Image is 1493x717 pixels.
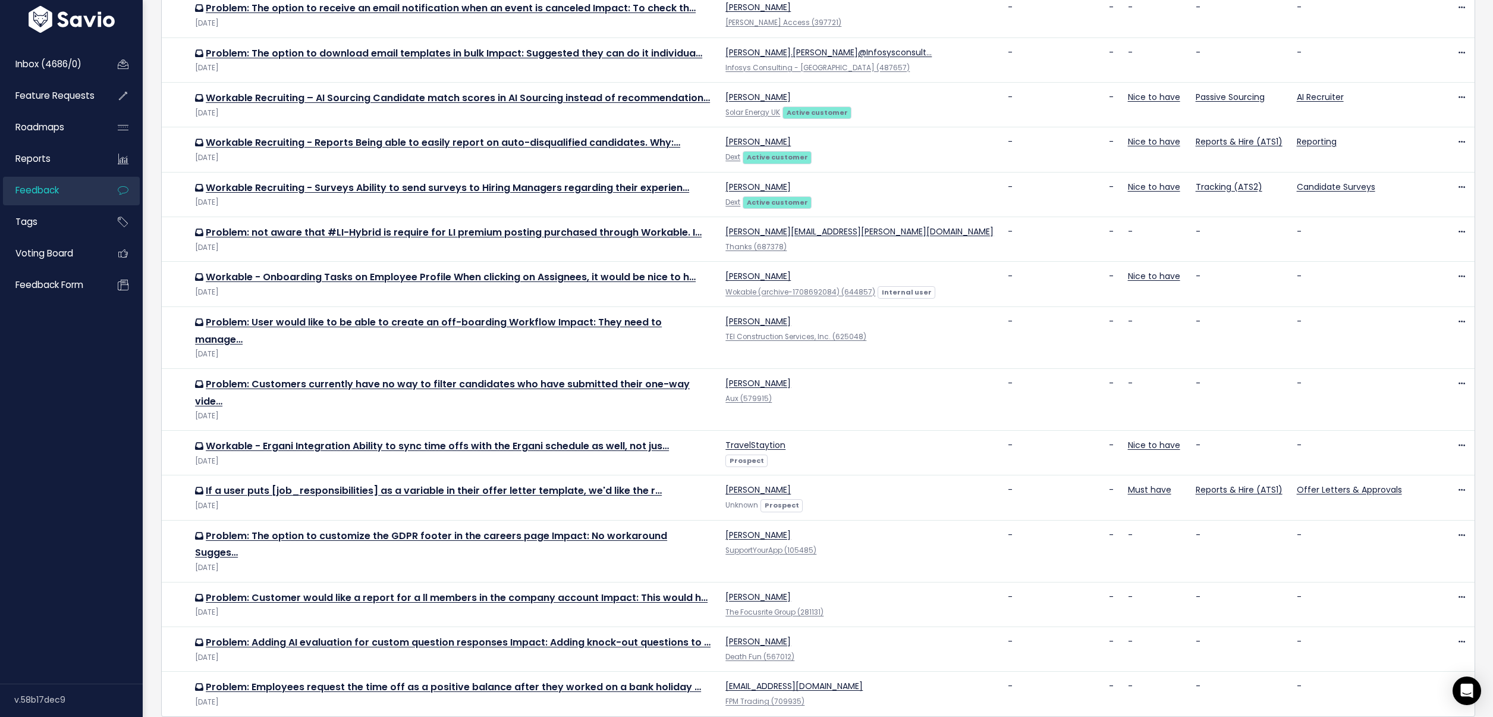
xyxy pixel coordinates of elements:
[195,562,711,574] div: [DATE]
[1001,430,1049,475] td: -
[1001,520,1049,582] td: -
[26,6,118,33] img: logo-white.9d6f32f41409.svg
[725,332,866,342] a: TEI Construction Services, Inc. (625048)
[1121,627,1189,671] td: -
[725,608,823,617] a: The Focusrite Group (281131)
[1001,37,1049,82] td: -
[1049,672,1120,716] td: -
[206,46,702,60] a: Problem: The option to download email templates in bulk Impact: Suggested they can do it individua…
[195,152,711,164] div: [DATE]
[1049,368,1120,430] td: -
[725,63,910,73] a: Infosys Consulting - [GEOGRAPHIC_DATA] (487657)
[725,242,787,252] a: Thanks (687378)
[1189,306,1290,368] td: -
[1196,484,1283,496] a: Reports & Hire (ATS1)
[1128,136,1180,148] a: Nice to have
[1290,368,1409,430] td: -
[195,315,662,346] a: Problem: User would like to be able to create an off-boarding Workflow Impact: They need to manage…
[1290,520,1409,582] td: -
[1121,368,1189,430] td: -
[882,287,932,297] strong: Internal user
[195,455,711,468] div: [DATE]
[1196,136,1283,148] a: Reports & Hire (ATS1)
[3,240,99,267] a: Voting Board
[1049,262,1120,306] td: -
[725,652,794,662] a: Death Fun (567012)
[1189,37,1290,82] td: -
[725,500,758,510] span: Unknown
[730,456,764,465] strong: Prospect
[1001,172,1049,217] td: -
[725,394,772,403] a: Aux (579915)
[1189,627,1290,671] td: -
[725,697,804,706] a: FPM Trading (709935)
[195,286,711,299] div: [DATE]
[1001,306,1049,368] td: -
[1290,430,1409,475] td: -
[1196,181,1262,193] a: Tracking (ATS2)
[15,89,95,102] span: Feature Requests
[1121,37,1189,82] td: -
[1049,582,1120,627] td: -
[725,287,875,297] a: Wokable (archive-1708692084) (644857)
[1128,91,1180,103] a: Nice to have
[195,529,667,560] a: Problem: The option to customize the GDPR footer in the careers page Impact: No workaround Sugges…
[1189,368,1290,430] td: -
[15,278,83,291] span: Feedback form
[195,652,711,664] div: [DATE]
[206,136,680,149] a: Workable Recruiting - Reports Being able to easily report on auto-disqualified candidates. Why:…
[1121,520,1189,582] td: -
[1049,127,1120,172] td: -
[206,270,696,284] a: Workable - Onboarding Tasks on Employee Profile When clicking on Assignees, it would be nice to h…
[725,454,768,466] a: Prospect
[725,91,791,103] a: [PERSON_NAME]
[787,108,848,117] strong: Active customer
[206,484,662,497] a: If a user puts [job_responsibilities] as a variable in their offer letter template, we'd like the r…
[1290,37,1409,82] td: -
[206,591,708,605] a: Problem: Customer would like a report for a ll members in the company account Impact: This would h…
[1297,136,1337,148] a: Reporting
[725,680,863,692] a: [EMAIL_ADDRESS][DOMAIN_NAME]
[195,107,711,120] div: [DATE]
[1001,672,1049,716] td: -
[1453,677,1481,705] div: Open Intercom Messenger
[15,121,64,133] span: Roadmaps
[15,247,73,259] span: Voting Board
[1001,127,1049,172] td: -
[206,635,711,649] a: Problem: Adding AI evaluation for custom question responses Impact: Adding knock-out questions to …
[15,184,59,196] span: Feedback
[195,62,711,74] div: [DATE]
[765,500,799,510] strong: Prospect
[195,242,711,254] div: [DATE]
[725,226,994,237] a: [PERSON_NAME][EMAIL_ADDRESS][PERSON_NAME][DOMAIN_NAME]
[1128,270,1180,282] a: Nice to have
[1049,475,1120,520] td: -
[1049,430,1120,475] td: -
[3,145,99,173] a: Reports
[725,18,841,27] a: [PERSON_NAME] Access (397721)
[1001,262,1049,306] td: -
[1121,582,1189,627] td: -
[206,680,701,694] a: Problem: Employees request the time off as a positive balance after they worked on a bank holiday …
[1049,172,1120,217] td: -
[1290,582,1409,627] td: -
[1290,217,1409,262] td: -
[1189,430,1290,475] td: -
[747,198,808,207] strong: Active customer
[1049,627,1120,671] td: -
[725,377,791,389] a: [PERSON_NAME]
[1189,520,1290,582] td: -
[1001,475,1049,520] td: -
[1297,91,1344,103] a: AI Recruiter
[206,1,696,15] a: Problem: The option to receive an email notification when an event is canceled Impact: To check th…
[1189,217,1290,262] td: -
[725,46,932,58] a: [PERSON_NAME].[PERSON_NAME]@Infosysconsult…
[743,196,812,208] a: Active customer
[725,1,791,13] a: [PERSON_NAME]
[195,696,711,709] div: [DATE]
[15,152,51,165] span: Reports
[1049,82,1120,127] td: -
[1297,181,1375,193] a: Candidate Surveys
[725,152,740,162] a: Dext
[195,196,711,209] div: [DATE]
